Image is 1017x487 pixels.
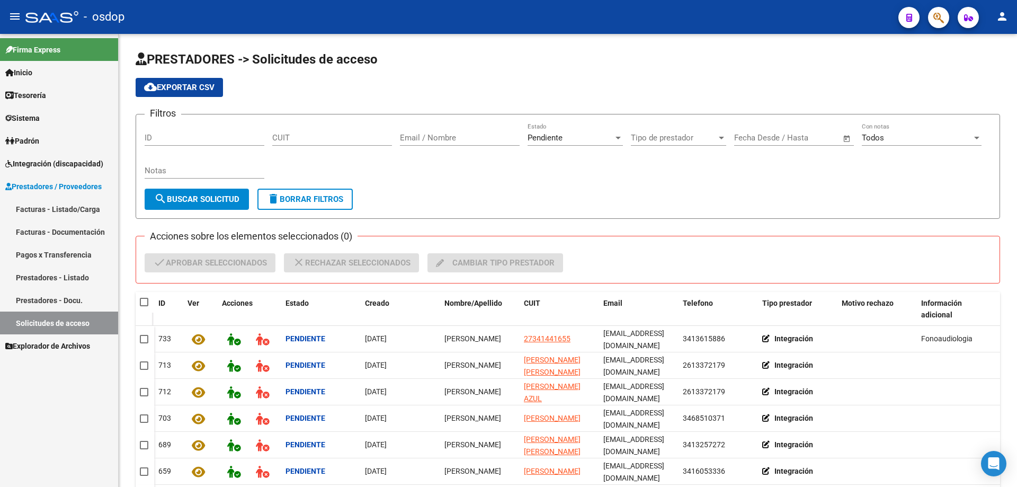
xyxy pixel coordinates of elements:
[153,256,166,269] mat-icon: check
[284,253,419,272] button: Rechazar seleccionados
[286,299,309,307] span: Estado
[683,440,725,449] span: 3413257272
[603,356,664,376] span: fabiponce15@gmail.com
[603,435,664,456] span: mariaflorenciafm@gmail.com
[158,467,171,475] span: 659
[154,194,239,204] span: Buscar solicitud
[145,189,249,210] button: Buscar solicitud
[158,440,171,449] span: 689
[427,253,563,272] button: Cambiar tipo prestador
[440,292,520,327] datatable-header-cell: Nombre/Apellido
[683,414,725,422] span: 3468510371
[683,361,725,369] span: 2613372179
[444,467,501,475] span: Florencia Rasines
[286,387,325,396] strong: Pendiente
[917,292,996,327] datatable-header-cell: Información adicional
[145,229,358,244] h3: Acciones sobre los elementos seleccionados (0)
[286,467,325,475] strong: Pendiente
[524,334,570,343] span: 27341441655
[921,299,962,320] span: Información adicional
[758,292,837,327] datatable-header-cell: Tipo prestador
[145,253,275,272] button: Aprobar seleccionados
[520,292,599,327] datatable-header-cell: CUIT
[599,292,679,327] datatable-header-cell: Email
[524,356,581,376] span: [PERSON_NAME] [PERSON_NAME]
[842,299,894,307] span: Motivo rechazo
[5,112,40,124] span: Sistema
[444,440,501,449] span: florencia mansilla
[524,467,581,475] span: [PERSON_NAME]
[683,387,725,396] span: 2613372179
[365,361,387,369] span: [DATE]
[183,292,218,327] datatable-header-cell: Ver
[683,467,725,475] span: 3416053336
[257,189,353,210] button: Borrar Filtros
[603,382,664,403] span: azu.lucero19@gmail.com
[5,44,60,56] span: Firma Express
[524,299,540,307] span: CUIT
[841,132,853,145] button: Open calendar
[154,292,183,327] datatable-header-cell: ID
[5,158,103,170] span: Integración (discapacidad)
[158,299,165,307] span: ID
[444,414,501,422] span: Carla Franco
[774,414,813,422] strong: Integración
[267,194,343,204] span: Borrar Filtros
[444,334,501,343] span: Georgina Cachia
[436,253,555,272] span: Cambiar tipo prestador
[158,361,171,369] span: 713
[603,299,622,307] span: Email
[837,292,917,327] datatable-header-cell: Motivo rechazo
[774,334,813,343] strong: Integración
[281,292,361,327] datatable-header-cell: Estado
[136,78,223,97] button: Exportar CSV
[154,192,167,205] mat-icon: search
[158,334,171,343] span: 733
[444,361,501,369] span: Macarena Fernandez
[292,256,305,269] mat-icon: close
[444,299,502,307] span: Nombre/Apellido
[524,414,581,422] span: [PERSON_NAME]
[679,292,758,327] datatable-header-cell: Telefono
[631,133,717,143] span: Tipo de prestador
[774,361,813,369] strong: Integración
[222,299,253,307] span: Acciones
[734,133,777,143] input: Fecha inicio
[524,382,581,403] span: [PERSON_NAME] AZUL
[158,414,171,422] span: 703
[774,440,813,449] strong: Integración
[787,133,838,143] input: Fecha fin
[292,253,411,272] span: Rechazar seleccionados
[5,135,39,147] span: Padrón
[683,299,713,307] span: Telefono
[8,10,21,23] mat-icon: menu
[996,10,1009,23] mat-icon: person
[144,81,157,93] mat-icon: cloud_download
[603,329,664,350] span: geor12_04@hotmail.com
[5,340,90,352] span: Explorador de Archivos
[144,83,215,92] span: Exportar CSV
[286,414,325,422] strong: Pendiente
[365,299,389,307] span: Creado
[286,440,325,449] strong: Pendiente
[153,253,267,272] span: Aprobar seleccionados
[365,467,387,475] span: [DATE]
[5,67,32,78] span: Inicio
[774,467,813,475] strong: Integración
[683,334,725,343] span: 3413615886
[286,361,325,369] strong: Pendiente
[136,52,378,67] span: PRESTADORES -> Solicitudes de acceso
[524,435,581,456] span: [PERSON_NAME] [PERSON_NAME]
[158,387,171,396] span: 712
[528,133,563,143] span: Pendiente
[188,299,199,307] span: Ver
[603,409,664,429] span: carlu_franco@hotmail.com
[218,292,281,327] datatable-header-cell: Acciones
[862,133,884,143] span: Todos
[921,334,973,343] span: Fonoaudiologia
[762,299,812,307] span: Tipo prestador
[5,90,46,101] span: Tesorería
[365,440,387,449] span: [DATE]
[145,106,181,121] h3: Filtros
[981,451,1006,476] div: Open Intercom Messenger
